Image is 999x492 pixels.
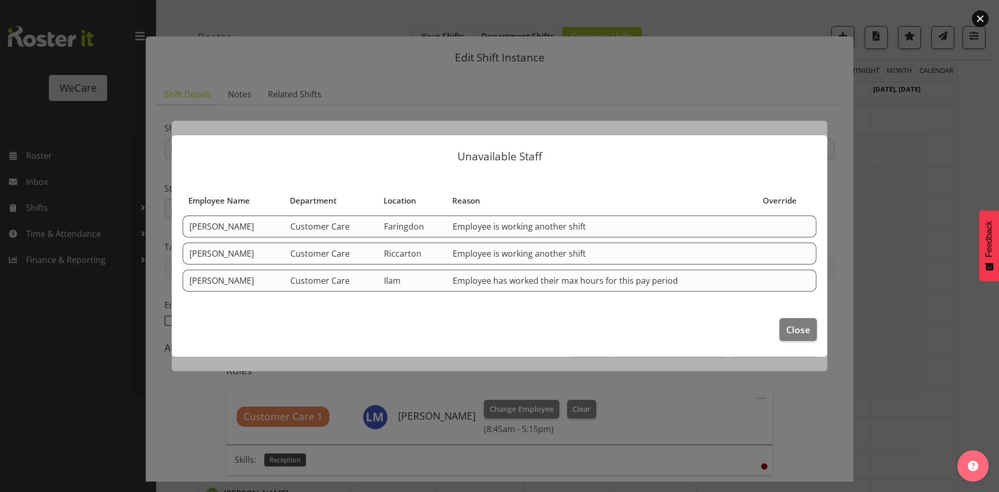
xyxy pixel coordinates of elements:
[779,318,817,341] button: Close
[984,221,994,257] span: Feedback
[383,195,416,207] span: Location
[452,195,480,207] span: Reason
[979,210,999,281] button: Feedback - Show survey
[786,323,810,336] span: Close
[182,151,817,162] p: Unavailable Staff
[384,248,421,259] span: Riccarton
[446,216,757,237] td: Employee is working another shift
[290,195,337,207] span: Department
[188,195,250,207] span: Employee Name
[290,248,350,259] span: Customer Care
[763,195,797,207] span: Override
[290,275,350,286] span: Customer Care
[183,243,284,264] td: [PERSON_NAME]
[968,461,978,471] img: help-xxl-2.png
[183,216,284,237] td: [PERSON_NAME]
[183,270,284,292] td: [PERSON_NAME]
[384,275,401,286] span: Ilam
[384,221,424,232] span: Faringdon
[446,243,757,264] td: Employee is working another shift
[290,221,350,232] span: Customer Care
[446,270,757,292] td: Employee has worked their max hours for this pay period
